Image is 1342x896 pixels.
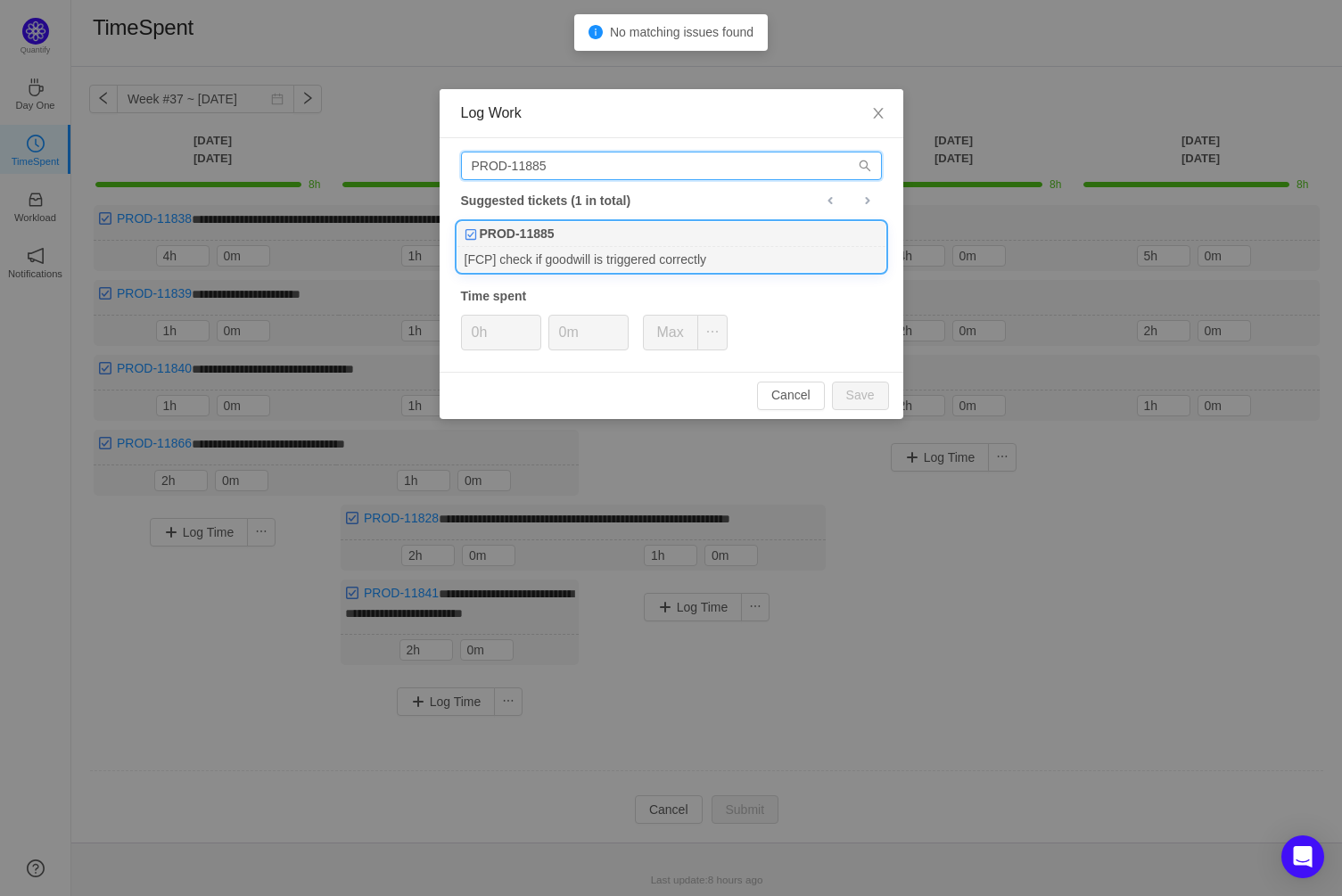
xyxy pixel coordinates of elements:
button: Close [853,89,903,139]
div: Open Intercom Messenger [1281,835,1324,878]
i: icon: search [859,160,871,172]
button: Cancel [757,382,825,410]
span: No matching issues found [610,25,753,39]
img: 10318 [465,228,477,241]
b: PROD-11885 [480,225,555,243]
i: icon: close [871,106,885,120]
div: Log Work [461,103,882,123]
button: Save [832,382,889,410]
div: Suggested tickets (1 in total) [461,189,882,212]
i: icon: info-circle [589,25,603,39]
button: Max [643,315,698,350]
input: Search [461,152,882,180]
div: [FCP] check if goodwill is triggered correctly [457,247,885,271]
div: Time spent [461,287,882,306]
button: icon: ellipsis [697,315,728,350]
